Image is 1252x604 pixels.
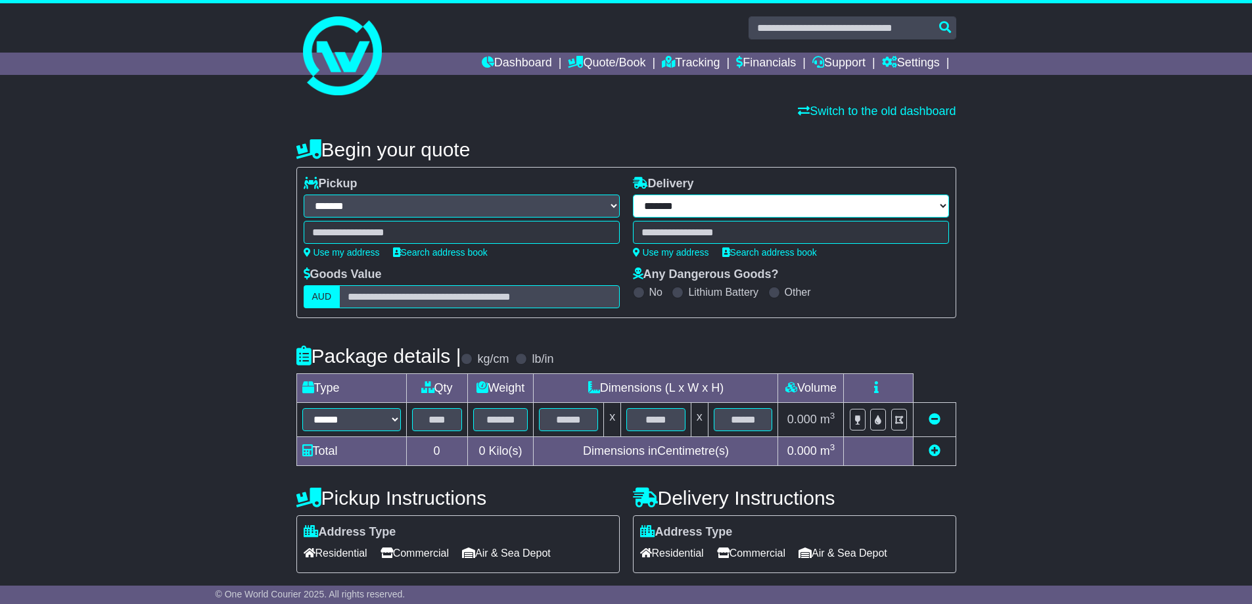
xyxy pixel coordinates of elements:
span: Commercial [717,543,785,563]
label: Address Type [304,525,396,540]
label: Address Type [640,525,733,540]
td: Volume [778,374,844,403]
span: Air & Sea Depot [799,543,887,563]
span: © One World Courier 2025. All rights reserved. [216,589,406,599]
label: No [649,286,662,298]
label: Pickup [304,177,358,191]
label: Lithium Battery [688,286,758,298]
span: Air & Sea Depot [462,543,551,563]
span: m [820,413,835,426]
sup: 3 [830,442,835,452]
label: Delivery [633,177,694,191]
td: x [691,403,708,437]
td: Dimensions in Centimetre(s) [534,437,778,466]
a: Use my address [633,247,709,258]
label: Goods Value [304,267,382,282]
a: Financials [736,53,796,75]
label: lb/in [532,352,553,367]
td: Dimensions (L x W x H) [534,374,778,403]
span: m [820,444,835,457]
td: Type [296,374,406,403]
span: 0 [478,444,485,457]
span: 0.000 [787,444,817,457]
a: Search address book [722,247,817,258]
a: Search address book [393,247,488,258]
span: 0.000 [787,413,817,426]
label: Other [785,286,811,298]
td: x [604,403,621,437]
h4: Pickup Instructions [296,487,620,509]
a: Settings [882,53,940,75]
a: Add new item [929,444,940,457]
sup: 3 [830,411,835,421]
h4: Delivery Instructions [633,487,956,509]
a: Quote/Book [568,53,645,75]
label: AUD [304,285,340,308]
span: Residential [304,543,367,563]
span: Residential [640,543,704,563]
td: Qty [406,374,467,403]
span: Commercial [381,543,449,563]
a: Dashboard [482,53,552,75]
label: Any Dangerous Goods? [633,267,779,282]
a: Remove this item [929,413,940,426]
td: Total [296,437,406,466]
a: Use my address [304,247,380,258]
label: kg/cm [477,352,509,367]
a: Switch to the old dashboard [798,105,956,118]
td: Kilo(s) [467,437,534,466]
td: Weight [467,374,534,403]
h4: Package details | [296,345,461,367]
a: Support [812,53,866,75]
a: Tracking [662,53,720,75]
td: 0 [406,437,467,466]
h4: Begin your quote [296,139,956,160]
